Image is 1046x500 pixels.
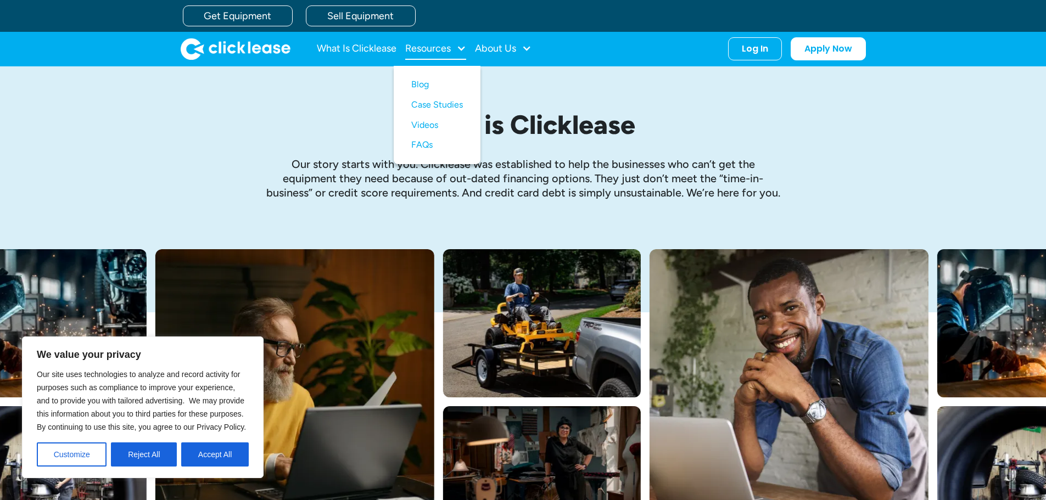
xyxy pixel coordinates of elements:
div: About Us [475,38,532,60]
a: Blog [411,75,463,95]
a: Apply Now [791,37,866,60]
a: Videos [411,115,463,136]
img: Man with hat and blue shirt driving a yellow lawn mower onto a trailer [443,249,641,397]
span: Our site uses technologies to analyze and record activity for purposes such as compliance to impr... [37,370,246,431]
a: home [181,38,290,60]
a: FAQs [411,135,463,155]
nav: Resources [394,66,480,164]
p: We value your privacy [37,348,249,361]
button: Reject All [111,442,177,467]
button: Accept All [181,442,249,467]
div: Log In [742,43,768,54]
button: Customize [37,442,107,467]
img: Clicklease logo [181,38,290,60]
a: Get Equipment [183,5,293,26]
div: We value your privacy [22,336,264,478]
p: Our story starts with you. Clicklease was established to help the businesses who can’t get the eq... [265,157,781,200]
a: What Is Clicklease [317,38,396,60]
a: Case Studies [411,95,463,115]
h1: What is Clicklease [265,110,781,139]
a: Sell Equipment [306,5,416,26]
div: Resources [405,38,466,60]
